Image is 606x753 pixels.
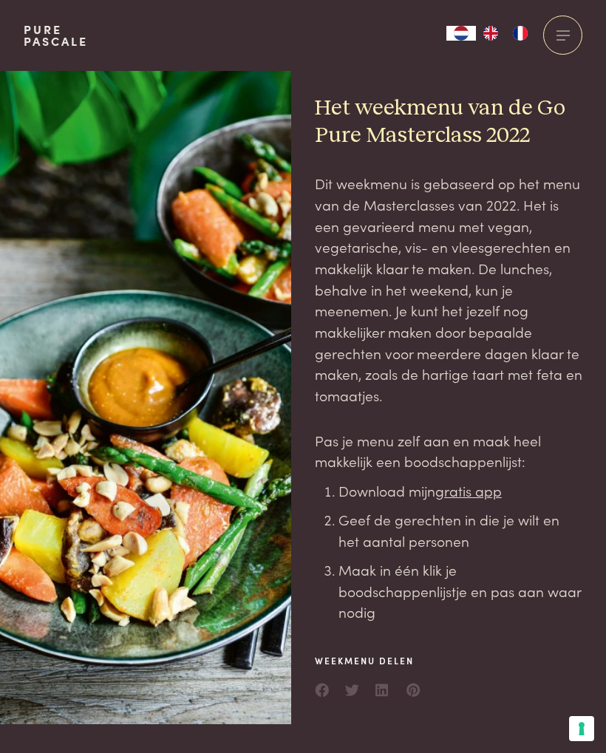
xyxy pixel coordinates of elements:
[476,26,505,41] a: EN
[476,26,535,41] ul: Language list
[446,26,476,41] div: Language
[338,509,582,551] li: Geef de gerechten in die je wilt en het aantal personen
[24,24,88,47] a: PurePascale
[338,559,582,623] li: Maak in één klik je boodschappenlijstje en pas aan waar nodig
[446,26,535,41] aside: Language selected: Nederlands
[435,480,502,500] a: gratis app
[315,173,582,406] p: Dit weekmenu is gebaseerd op het menu van de Masterclasses van 2022. Het is een gevarieerd menu m...
[505,26,535,41] a: FR
[315,654,421,667] span: Weekmenu delen
[446,26,476,41] a: NL
[315,430,582,472] p: Pas je menu zelf aan en maak heel makkelijk een boodschappenlijst:
[315,95,582,149] h2: Het weekmenu van de Go Pure Masterclass 2022
[338,480,582,502] li: Download mijn
[569,716,594,741] button: Uw voorkeuren voor toestemming voor trackingtechnologieën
